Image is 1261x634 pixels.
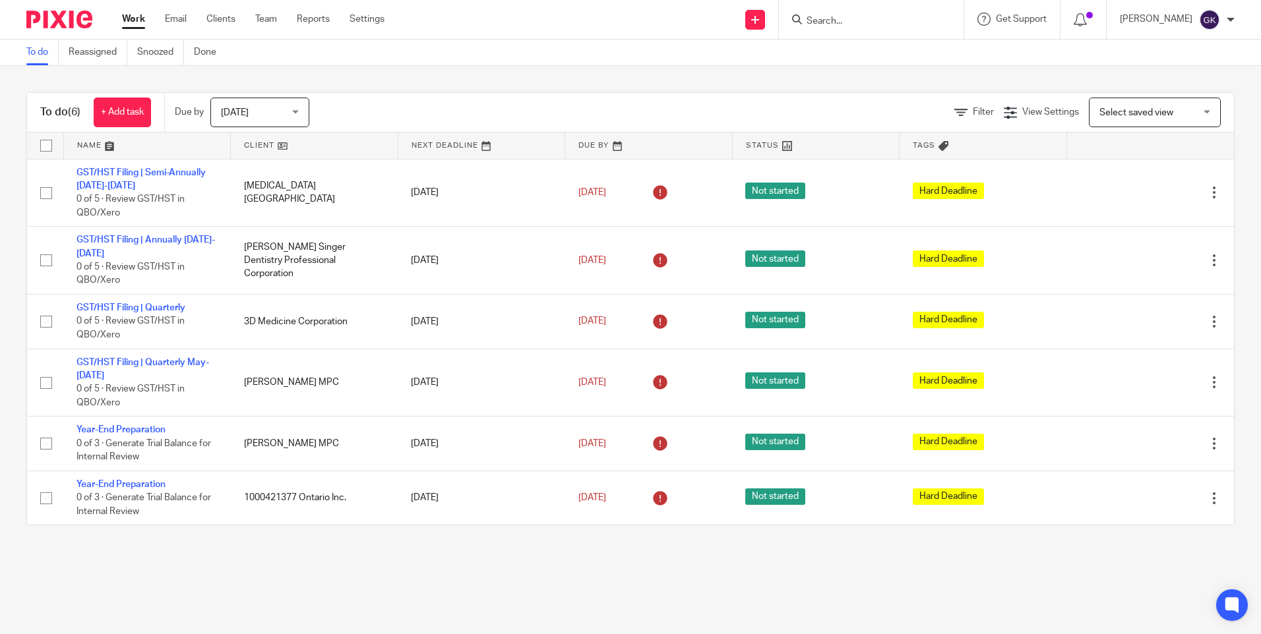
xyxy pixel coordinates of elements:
span: 0 of 5 · Review GST/HST in QBO/Xero [77,384,185,407]
td: [PERSON_NAME] MPC [231,417,398,471]
span: Hard Deadline [913,372,984,389]
span: [DATE] [221,108,249,117]
a: GST/HST Filing | Quarterly [77,303,185,312]
span: 0 of 3 · Generate Trial Balance for Internal Review [77,439,211,462]
td: [DATE] [398,417,565,471]
td: [DATE] [398,295,565,349]
a: Reassigned [69,40,127,65]
td: [PERSON_NAME] MPC [231,349,398,417]
td: [MEDICAL_DATA] [GEOGRAPHIC_DATA] [231,159,398,227]
a: Done [194,40,226,65]
a: GST/HST Filing | Annually [DATE]- [DATE] [77,235,215,258]
a: Reports [297,13,330,26]
span: [DATE] [578,188,606,197]
td: [DATE] [398,227,565,295]
span: [DATE] [578,439,606,448]
span: Not started [745,250,805,267]
span: [DATE] [578,493,606,502]
a: Email [165,13,187,26]
span: (6) [68,107,80,117]
a: GST/HST Filing | Semi-Annually [DATE]-[DATE] [77,168,206,190]
span: Not started [745,488,805,505]
span: Not started [745,312,805,328]
span: Tags [913,142,935,149]
input: Search [805,16,924,28]
span: View Settings [1022,107,1079,117]
span: 0 of 5 · Review GST/HST in QBO/Xero [77,194,185,217]
img: svg%3E [1199,9,1220,30]
span: Filter [973,107,994,117]
span: Not started [745,183,805,199]
td: 3D Medicine Corporation [231,295,398,349]
img: Pixie [26,11,92,28]
a: Year-End Preparation [77,480,166,489]
h1: To do [40,105,80,119]
td: [DATE] [398,159,565,227]
a: Year-End Preparation [77,425,166,434]
span: Hard Deadline [913,250,984,267]
span: Hard Deadline [913,434,984,450]
a: GST/HST Filing | Quarterly May-[DATE] [77,358,209,380]
span: [DATE] [578,317,606,326]
a: + Add task [94,98,151,127]
span: 0 of 5 · Review GST/HST in QBO/Xero [77,262,185,285]
a: Clients [206,13,235,26]
span: Not started [745,372,805,389]
a: Work [122,13,145,26]
span: Select saved view [1099,108,1173,117]
p: Due by [175,105,204,119]
td: [DATE] [398,471,565,525]
a: Settings [350,13,384,26]
span: Hard Deadline [913,488,984,505]
span: 0 of 3 · Generate Trial Balance for Internal Review [77,493,211,516]
td: [PERSON_NAME] Singer Dentistry Professional Corporation [231,227,398,295]
span: Hard Deadline [913,183,984,199]
span: Hard Deadline [913,312,984,328]
span: Get Support [996,14,1047,24]
td: [DATE] [398,349,565,417]
a: Team [255,13,277,26]
span: 0 of 5 · Review GST/HST in QBO/Xero [77,317,185,340]
span: [DATE] [578,378,606,387]
span: [DATE] [578,256,606,265]
p: [PERSON_NAME] [1120,13,1192,26]
td: 1000421377 Ontario Inc. [231,471,398,525]
span: Not started [745,434,805,450]
a: To do [26,40,59,65]
a: Snoozed [137,40,184,65]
